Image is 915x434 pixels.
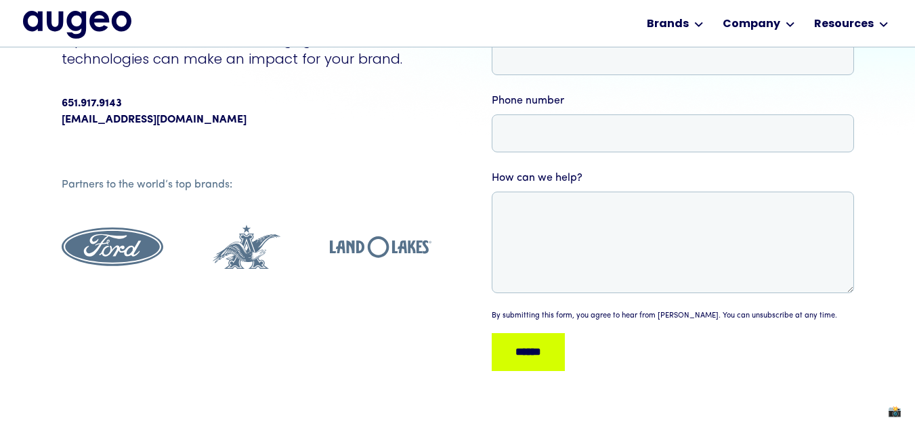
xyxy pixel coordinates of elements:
[647,16,689,32] div: Brands
[723,16,780,32] div: Company
[492,93,854,109] label: Phone number
[814,16,874,32] div: Resources
[492,170,854,186] label: How can we help?
[62,95,122,112] div: 651.917.9143
[62,30,438,68] p: Explore how [PERSON_NAME]’s engagement technologies can make an impact for your brand.
[23,11,131,38] img: Augeo's full logo in midnight blue.
[23,11,131,38] a: home
[888,404,901,420] div: Take Screenshot
[492,311,837,322] div: By submitting this form, you agree to hear from [PERSON_NAME]. You can unsubscribe at any time.
[62,177,431,193] div: Partners to the world’s top brands:
[62,112,247,128] a: [EMAIL_ADDRESS][DOMAIN_NAME]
